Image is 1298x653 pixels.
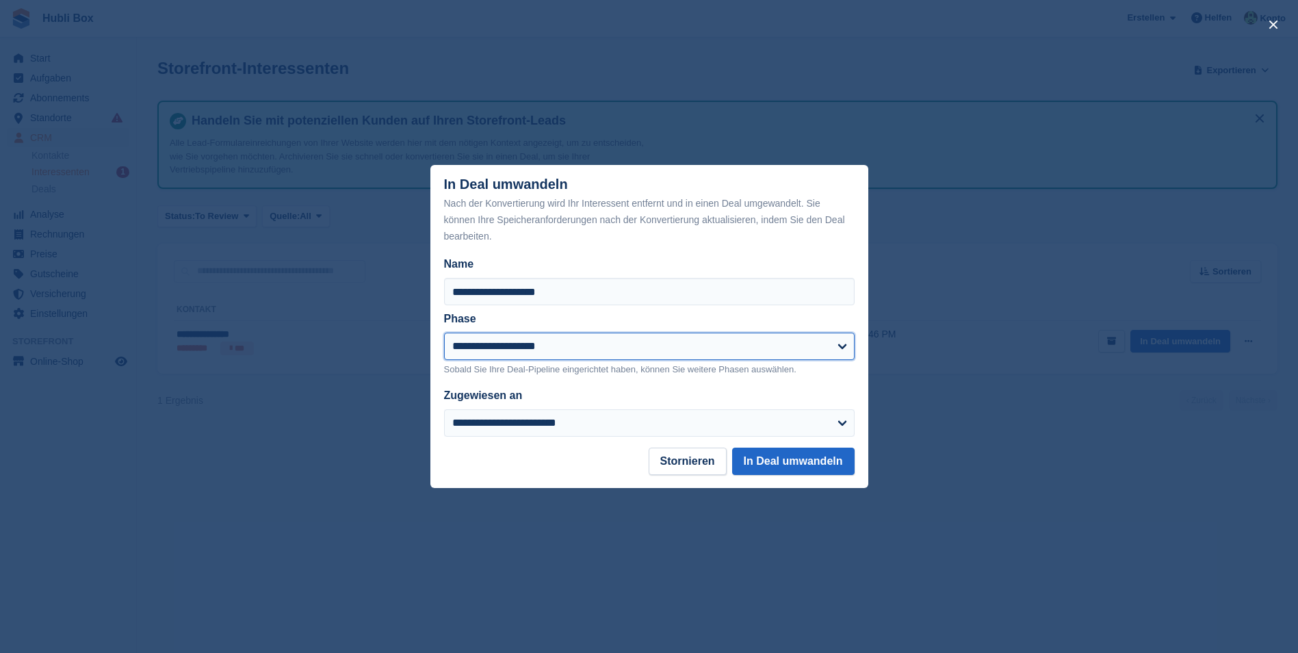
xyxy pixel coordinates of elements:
label: Name [444,256,855,272]
button: Stornieren [649,448,727,475]
label: Zugewiesen an [444,389,523,401]
p: Sobald Sie Ihre Deal-Pipeline eingerichtet haben, können Sie weitere Phasen auswählen. [444,363,855,376]
button: In Deal umwandeln [732,448,855,475]
div: In Deal umwandeln [444,177,855,244]
label: Phase [444,313,476,324]
button: close [1262,14,1284,36]
div: Nach der Konvertierung wird Ihr Interessent entfernt und in einen Deal umgewandelt. Sie können Ih... [444,195,855,244]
